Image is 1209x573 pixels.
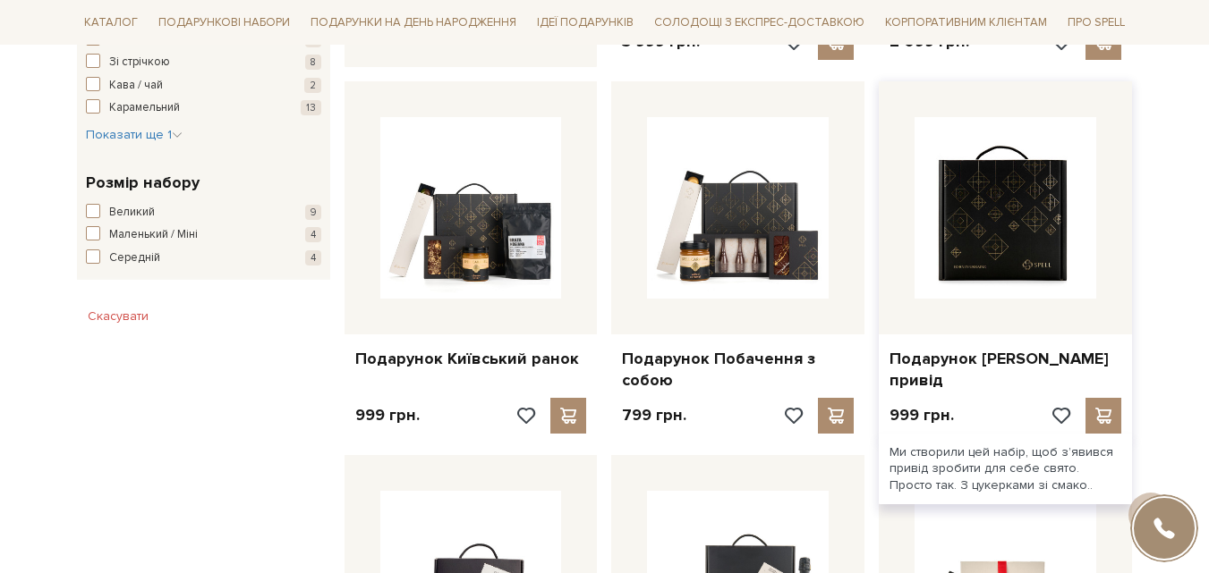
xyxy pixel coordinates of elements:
[77,302,159,331] button: Скасувати
[77,9,145,37] span: Каталог
[86,171,200,195] span: Розмір набору
[305,32,321,47] span: 9
[1060,9,1132,37] span: Про Spell
[86,226,321,244] button: Маленький / Міні 4
[305,55,321,70] span: 8
[109,54,170,72] span: Зі стрічкою
[109,99,180,117] span: Карамельний
[305,227,321,242] span: 4
[890,405,954,426] p: 999 грн.
[303,9,524,37] span: Подарунки на День народження
[86,126,183,144] button: Показати ще 1
[305,250,321,265] span: 4
[878,7,1054,38] a: Корпоративним клієнтам
[301,100,321,115] span: 13
[530,9,641,37] span: Ідеї подарунків
[86,204,321,222] button: Великий 9
[86,127,183,142] span: Показати ще 1
[622,405,686,426] p: 799 грн.
[879,434,1132,504] div: Ми створили цей набір, щоб зʼявився привід зробити для себе свято. Просто так. З цукерками зі сма...
[109,226,198,244] span: Маленький / Міні
[355,349,587,369] a: Подарунок Київський ранок
[86,99,321,117] button: Карамельний 13
[86,54,321,72] button: Зі стрічкою 8
[355,405,420,426] p: 999 грн.
[109,249,160,267] span: Середній
[151,9,297,37] span: Подарункові набори
[890,349,1121,391] a: Подарунок [PERSON_NAME] привід
[647,7,872,38] a: Солодощі з експрес-доставкою
[305,205,321,220] span: 9
[86,77,321,95] button: Кава / чай 2
[622,349,854,391] a: Подарунок Побачення з собою
[109,204,155,222] span: Великий
[304,78,321,93] span: 2
[109,77,163,95] span: Кава / чай
[86,249,321,267] button: Середній 4
[915,117,1096,299] img: Подарунок Солодкий привід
